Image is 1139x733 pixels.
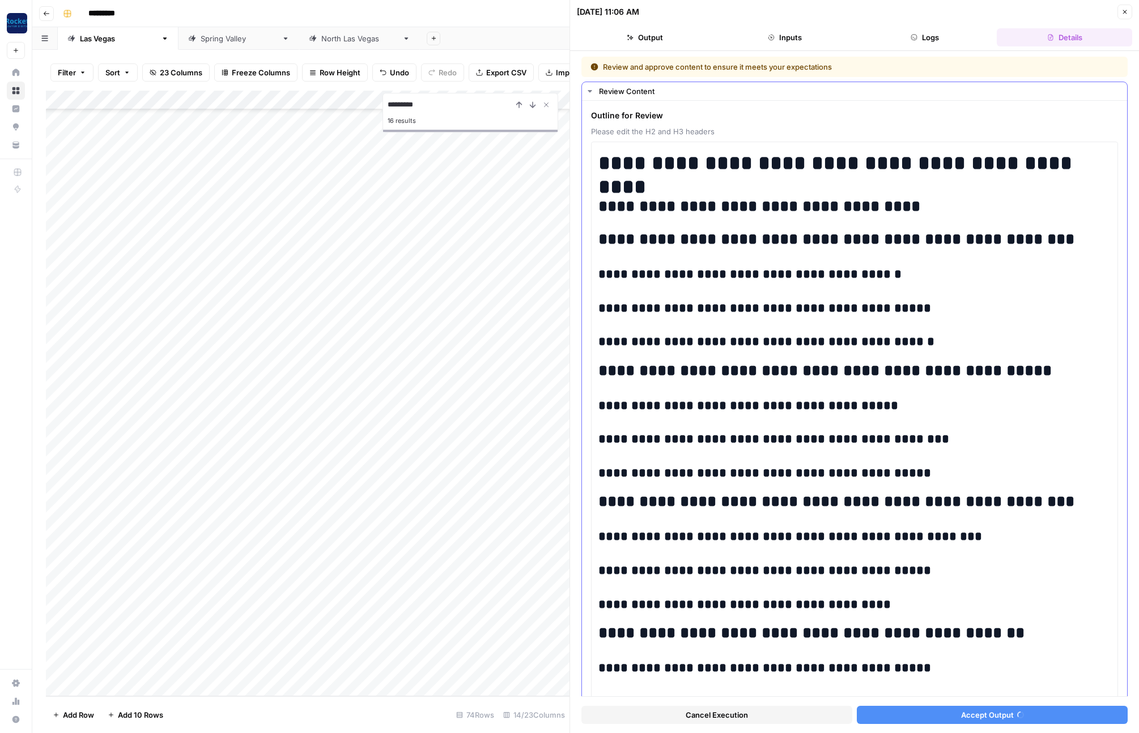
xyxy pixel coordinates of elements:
span: Import CSV [556,67,597,78]
span: 23 Columns [160,67,202,78]
button: Accept Output [857,706,1128,724]
span: Sort [105,67,120,78]
button: Add 10 Rows [101,706,170,724]
span: Freeze Columns [232,67,290,78]
div: 14/23 Columns [499,706,569,724]
span: Please edit the H2 and H3 headers [591,126,1118,137]
button: 23 Columns [142,63,210,82]
a: Your Data [7,136,25,154]
button: Row Height [302,63,368,82]
span: Cancel Execution [686,709,748,721]
a: [GEOGRAPHIC_DATA] [299,27,420,50]
img: Rocket Pilots Logo [7,13,27,33]
button: Details [997,28,1132,46]
a: Usage [7,692,25,710]
div: Review and approve content to ensure it meets your expectations [590,61,975,73]
button: Sort [98,63,138,82]
span: Outline for Review [591,110,1118,121]
button: Logs [857,28,992,46]
div: 74 Rows [452,706,499,724]
div: [GEOGRAPHIC_DATA] [321,33,398,44]
button: Workspace: Rocket Pilots [7,9,25,37]
a: [GEOGRAPHIC_DATA] [58,27,178,50]
span: Accept Output [961,709,1014,721]
span: Filter [58,67,76,78]
button: Inputs [717,28,852,46]
button: Export CSV [469,63,534,82]
button: Filter [50,63,93,82]
button: Undo [372,63,416,82]
div: [GEOGRAPHIC_DATA] [201,33,277,44]
div: 16 results [388,114,553,127]
a: [GEOGRAPHIC_DATA] [178,27,299,50]
button: Output [577,28,712,46]
button: Freeze Columns [214,63,297,82]
div: Review Content [599,86,1120,97]
button: Close Search [539,98,553,112]
button: Redo [421,63,464,82]
div: [GEOGRAPHIC_DATA] [80,33,156,44]
a: Home [7,63,25,82]
span: Redo [439,67,457,78]
button: Add Row [46,706,101,724]
a: Opportunities [7,118,25,136]
a: Settings [7,674,25,692]
span: Export CSV [486,67,526,78]
a: Browse [7,82,25,100]
span: Undo [390,67,409,78]
span: Add Row [63,709,94,721]
button: Previous Result [512,98,526,112]
span: Row Height [320,67,360,78]
button: Next Result [526,98,539,112]
button: Import CSV [538,63,604,82]
button: Help + Support [7,710,25,728]
button: Cancel Execution [581,706,852,724]
div: [DATE] 11:06 AM [577,6,639,18]
span: Add 10 Rows [118,709,163,721]
button: Review Content [582,82,1127,100]
a: Insights [7,100,25,118]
